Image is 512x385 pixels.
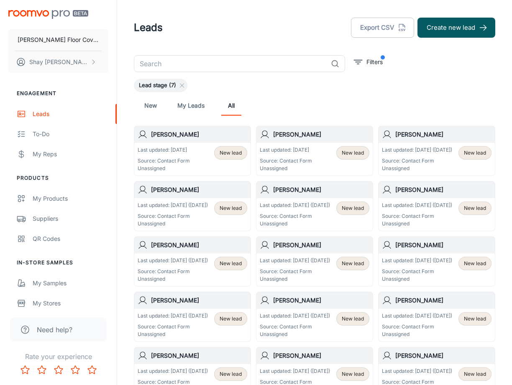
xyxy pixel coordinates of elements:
[33,109,108,119] div: Leads
[138,165,190,172] p: Unassigned
[260,220,330,227] p: Unassigned
[138,202,208,209] p: Last updated: [DATE] ([DATE])
[138,220,208,227] p: Unassigned
[138,312,208,320] p: Last updated: [DATE] ([DATE])
[151,351,247,360] h6: [PERSON_NAME]
[177,96,205,116] a: My Leads
[138,275,208,283] p: Unassigned
[151,240,247,250] h6: [PERSON_NAME]
[260,367,330,375] p: Last updated: [DATE] ([DATE])
[382,275,452,283] p: Unassigned
[342,149,364,157] span: New lead
[260,331,330,338] p: Unassigned
[134,55,328,72] input: Search
[260,146,312,154] p: Last updated: [DATE]
[395,296,492,305] h6: [PERSON_NAME]
[151,130,247,139] h6: [PERSON_NAME]
[464,204,486,212] span: New lead
[37,325,72,335] span: Need help?
[464,370,486,378] span: New lead
[138,146,190,154] p: Last updated: [DATE]
[395,185,492,194] h6: [PERSON_NAME]
[382,220,452,227] p: Unassigned
[260,268,330,275] p: Source: Contact Form
[220,260,242,267] span: New lead
[220,315,242,323] span: New lead
[366,57,383,67] p: Filters
[138,367,208,375] p: Last updated: [DATE] ([DATE])
[134,126,251,176] a: [PERSON_NAME]Last updated: [DATE]Source: Contact FormUnassignedNew lead
[351,18,414,38] button: Export CSV
[8,10,88,19] img: Roomvo PRO Beta
[50,362,67,378] button: Rate 3 star
[33,194,108,203] div: My Products
[138,157,190,165] p: Source: Contact Form
[138,331,208,338] p: Unassigned
[382,157,452,165] p: Source: Contact Form
[382,257,452,264] p: Last updated: [DATE] ([DATE])
[378,236,495,287] a: [PERSON_NAME]Last updated: [DATE] ([DATE])Source: Contact FormUnassignedNew lead
[382,323,452,331] p: Source: Contact Form
[382,312,452,320] p: Last updated: [DATE] ([DATE])
[138,268,208,275] p: Source: Contact Form
[134,20,163,35] h1: Leads
[273,296,369,305] h6: [PERSON_NAME]
[134,292,251,342] a: [PERSON_NAME]Last updated: [DATE] ([DATE])Source: Contact FormUnassignedNew lead
[7,351,110,362] p: Rate your experience
[84,362,100,378] button: Rate 5 star
[273,240,369,250] h6: [PERSON_NAME]
[134,181,251,231] a: [PERSON_NAME]Last updated: [DATE] ([DATE])Source: Contact FormUnassignedNew lead
[342,370,364,378] span: New lead
[342,260,364,267] span: New lead
[33,362,50,378] button: Rate 2 star
[260,165,312,172] p: Unassigned
[395,240,492,250] h6: [PERSON_NAME]
[273,130,369,139] h6: [PERSON_NAME]
[33,299,108,308] div: My Stores
[342,315,364,323] span: New lead
[138,212,208,220] p: Source: Contact Form
[260,157,312,165] p: Source: Contact Form
[220,149,242,157] span: New lead
[378,181,495,231] a: [PERSON_NAME]Last updated: [DATE] ([DATE])Source: Contact FormUnassignedNew lead
[8,29,108,51] button: [PERSON_NAME] Floor Covering
[256,236,373,287] a: [PERSON_NAME]Last updated: [DATE] ([DATE])Source: Contact FormUnassignedNew lead
[33,129,108,139] div: To-do
[260,312,330,320] p: Last updated: [DATE] ([DATE])
[134,236,251,287] a: [PERSON_NAME]Last updated: [DATE] ([DATE])Source: Contact FormUnassignedNew lead
[260,212,330,220] p: Source: Contact Form
[260,323,330,331] p: Source: Contact Form
[134,79,187,92] div: Lead stage (7)
[29,57,88,67] p: Shay [PERSON_NAME]
[395,351,492,360] h6: [PERSON_NAME]
[134,81,181,90] span: Lead stage (7)
[8,51,108,73] button: Shay [PERSON_NAME]
[33,279,108,288] div: My Samples
[273,185,369,194] h6: [PERSON_NAME]
[352,55,385,69] button: filter
[382,212,452,220] p: Source: Contact Form
[151,296,247,305] h6: [PERSON_NAME]
[260,202,330,209] p: Last updated: [DATE] ([DATE])
[33,214,108,223] div: Suppliers
[464,260,486,267] span: New lead
[395,130,492,139] h6: [PERSON_NAME]
[382,268,452,275] p: Source: Contact Form
[33,234,108,243] div: QR Codes
[260,275,330,283] p: Unassigned
[382,165,452,172] p: Unassigned
[138,257,208,264] p: Last updated: [DATE] ([DATE])
[382,146,452,154] p: Last updated: [DATE] ([DATE])
[220,370,242,378] span: New lead
[220,204,242,212] span: New lead
[382,367,452,375] p: Last updated: [DATE] ([DATE])
[464,315,486,323] span: New lead
[17,362,33,378] button: Rate 1 star
[18,35,99,44] p: [PERSON_NAME] Floor Covering
[221,96,241,116] a: All
[378,292,495,342] a: [PERSON_NAME]Last updated: [DATE] ([DATE])Source: Contact FormUnassignedNew lead
[382,331,452,338] p: Unassigned
[33,150,108,159] div: My Reps
[378,126,495,176] a: [PERSON_NAME]Last updated: [DATE] ([DATE])Source: Contact FormUnassignedNew lead
[256,126,373,176] a: [PERSON_NAME]Last updated: [DATE]Source: Contact FormUnassignedNew lead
